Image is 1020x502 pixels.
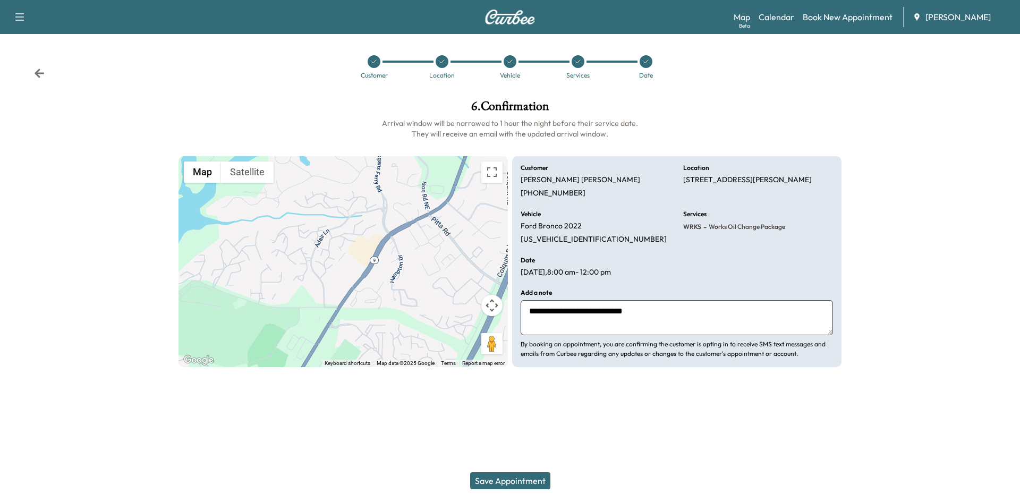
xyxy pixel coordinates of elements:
button: Show satellite imagery [221,161,274,183]
h1: 6 . Confirmation [178,100,841,118]
h6: Services [683,211,707,217]
span: Works Oil Change Package [707,223,785,231]
a: Terms (opens in new tab) [441,360,456,366]
span: Map data ©2025 Google [377,360,435,366]
a: Calendar [759,11,794,23]
button: Save Appointment [470,472,550,489]
p: Ford Bronco 2022 [521,222,582,231]
h6: Arrival window will be narrowed to 1 hour the night before their service date. They will receive ... [178,118,841,139]
p: By booking an appointment, you are confirming the customer is opting in to receive SMS text messa... [521,339,833,359]
h6: Date [521,257,535,263]
h6: Customer [521,165,548,171]
button: Drag Pegman onto the map to open Street View [481,333,503,354]
button: Keyboard shortcuts [325,360,370,367]
span: - [701,222,707,232]
p: [PHONE_NUMBER] [521,189,585,198]
a: MapBeta [734,11,750,23]
h6: Location [683,165,709,171]
p: [STREET_ADDRESS][PERSON_NAME] [683,175,812,185]
img: Google [181,353,216,367]
a: Book New Appointment [803,11,892,23]
div: Location [429,72,455,79]
img: Curbee Logo [484,10,535,24]
button: Map camera controls [481,295,503,316]
p: [US_VEHICLE_IDENTIFICATION_NUMBER] [521,235,667,244]
div: Services [566,72,590,79]
span: WRKS [683,223,701,231]
p: [DATE] , 8:00 am - 12:00 pm [521,268,611,277]
div: Date [639,72,653,79]
div: Beta [739,22,750,30]
span: [PERSON_NAME] [925,11,991,23]
div: Back [34,68,45,79]
h6: Vehicle [521,211,541,217]
button: Show street map [184,161,221,183]
button: Toggle fullscreen view [481,161,503,183]
a: Report a map error [462,360,505,366]
h6: Add a note [521,290,552,296]
p: [PERSON_NAME] [PERSON_NAME] [521,175,640,185]
div: Customer [361,72,388,79]
a: Open this area in Google Maps (opens a new window) [181,353,216,367]
div: Vehicle [500,72,520,79]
